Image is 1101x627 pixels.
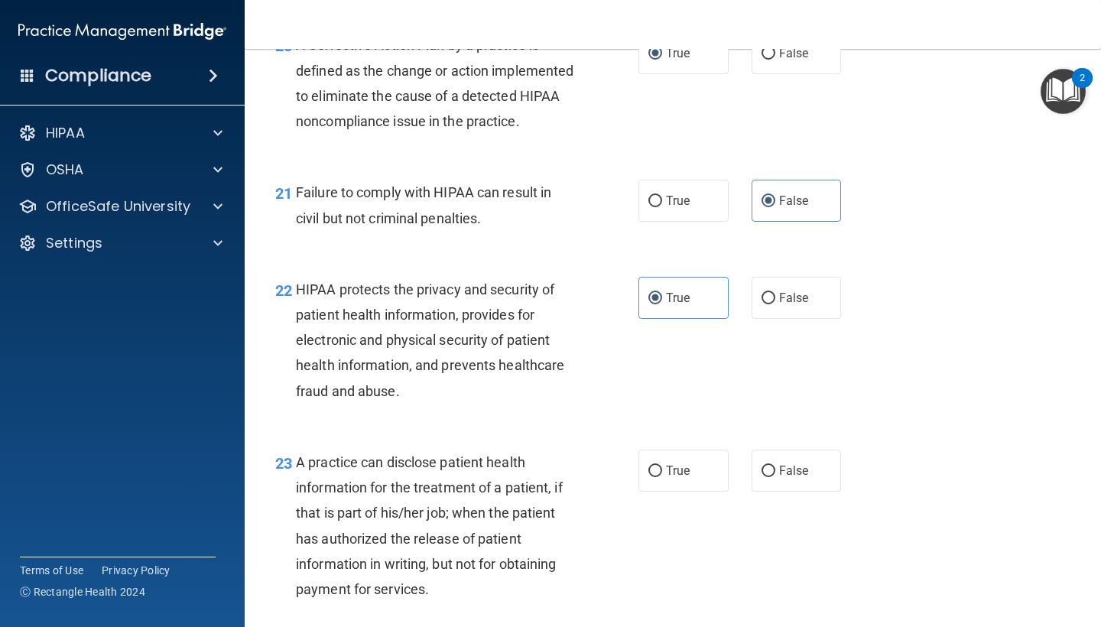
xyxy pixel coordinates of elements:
[18,197,222,216] a: OfficeSafe University
[779,46,809,60] span: False
[1041,69,1086,114] button: Open Resource Center, 2 new notifications
[45,65,151,86] h4: Compliance
[46,124,85,142] p: HIPAA
[762,466,775,477] input: False
[20,563,83,578] a: Terms of Use
[296,281,564,399] span: HIPAA protects the privacy and security of patient health information, provides for electronic an...
[18,124,222,142] a: HIPAA
[666,291,690,305] span: True
[762,196,775,207] input: False
[779,463,809,478] span: False
[275,281,292,300] span: 22
[296,184,551,226] span: Failure to comply with HIPAA can result in civil but not criminal penalties.
[648,293,662,304] input: True
[779,193,809,208] span: False
[836,518,1083,580] iframe: Drift Widget Chat Controller
[46,161,84,179] p: OSHA
[46,197,190,216] p: OfficeSafe University
[779,291,809,305] span: False
[46,234,102,252] p: Settings
[648,48,662,60] input: True
[762,293,775,304] input: False
[296,454,563,597] span: A practice can disclose patient health information for the treatment of a patient, if that is par...
[666,463,690,478] span: True
[666,46,690,60] span: True
[1080,78,1085,98] div: 2
[648,466,662,477] input: True
[275,454,292,473] span: 23
[648,196,662,207] input: True
[18,234,222,252] a: Settings
[20,584,145,599] span: Ⓒ Rectangle Health 2024
[275,184,292,203] span: 21
[666,193,690,208] span: True
[102,563,171,578] a: Privacy Policy
[18,161,222,179] a: OSHA
[762,48,775,60] input: False
[18,16,226,47] img: PMB logo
